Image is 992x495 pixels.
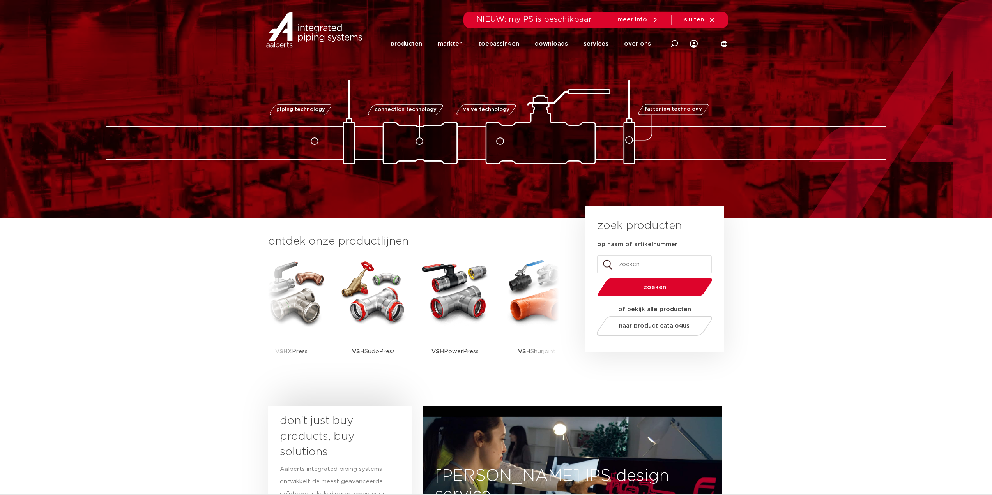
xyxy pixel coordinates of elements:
[476,16,592,23] span: NIEUW: myIPS is beschikbaar
[624,29,651,59] a: over ons
[584,29,608,59] a: services
[684,16,716,23] a: sluiten
[597,255,712,273] input: zoeken
[535,29,568,59] a: downloads
[597,218,682,234] h3: zoek producten
[338,257,408,376] a: VSHSudoPress
[618,307,691,312] strong: of bekijk alle producten
[617,16,659,23] a: meer info
[617,17,647,23] span: meer info
[597,241,677,248] label: op naam of artikelnummer
[276,107,325,112] span: piping technology
[268,234,559,249] h3: ontdek onze productlijnen
[275,349,288,354] strong: VSH
[594,316,714,336] a: naar product catalogus
[391,29,651,59] nav: Menu
[438,29,463,59] a: markten
[374,107,436,112] span: connection technology
[275,327,308,376] p: XPress
[518,349,530,354] strong: VSH
[478,29,519,59] a: toepassingen
[618,284,692,290] span: zoeken
[352,327,395,376] p: SudoPress
[431,327,479,376] p: PowerPress
[352,349,364,354] strong: VSH
[594,277,715,297] button: zoeken
[684,17,704,23] span: sluiten
[502,257,572,376] a: VSHShurjoint
[431,349,444,354] strong: VSH
[420,257,490,376] a: VSHPowerPress
[391,29,422,59] a: producten
[619,323,690,329] span: naar product catalogus
[518,327,556,376] p: Shurjoint
[256,257,327,376] a: VSHXPress
[280,413,386,460] h3: don’t just buy products, buy solutions
[463,107,509,112] span: valve technology
[645,107,702,112] span: fastening technology
[690,28,698,59] div: my IPS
